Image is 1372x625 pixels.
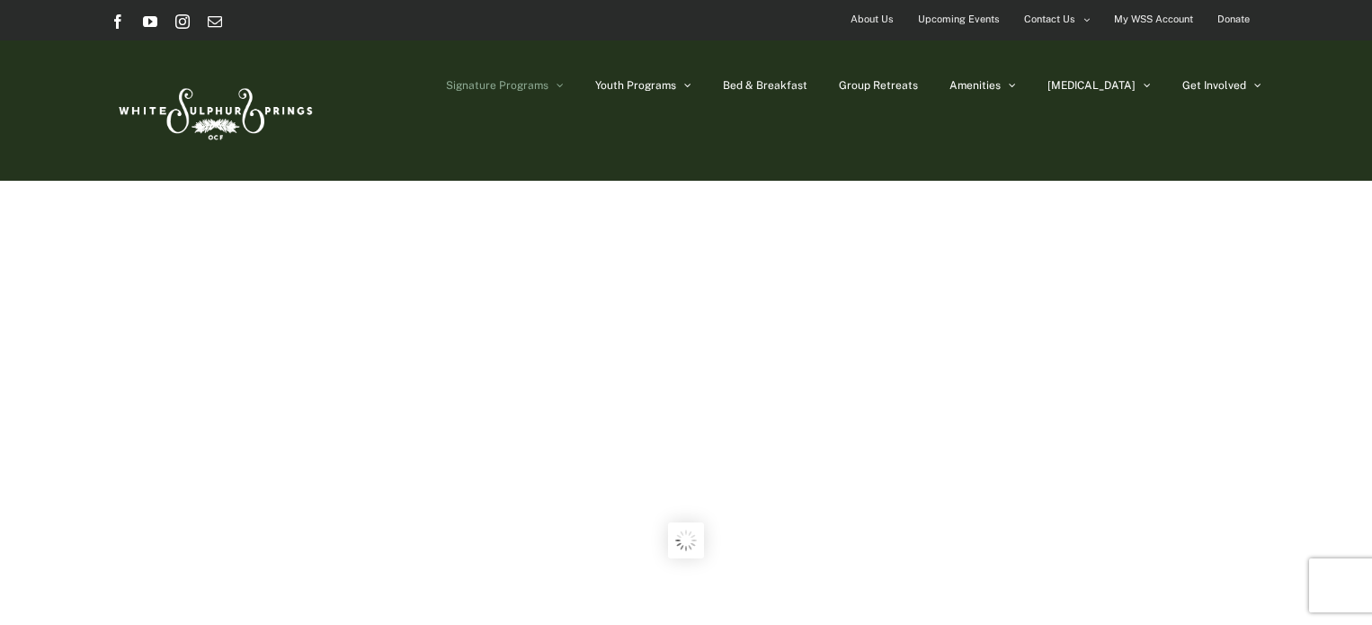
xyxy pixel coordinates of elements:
[595,40,691,130] a: Youth Programs
[1047,80,1136,91] span: [MEDICAL_DATA]
[851,6,894,32] span: About Us
[1217,6,1250,32] span: Donate
[918,6,1000,32] span: Upcoming Events
[595,80,676,91] span: Youth Programs
[1182,40,1261,130] a: Get Involved
[143,14,157,29] a: YouTube
[1114,6,1193,32] span: My WSS Account
[1047,40,1151,130] a: [MEDICAL_DATA]
[208,14,222,29] a: Email
[839,80,918,91] span: Group Retreats
[111,14,125,29] a: Facebook
[446,80,548,91] span: Signature Programs
[446,40,1261,130] nav: Main Menu
[723,40,807,130] a: Bed & Breakfast
[949,80,1001,91] span: Amenities
[839,40,918,130] a: Group Retreats
[1182,80,1246,91] span: Get Involved
[723,80,807,91] span: Bed & Breakfast
[175,14,190,29] a: Instagram
[949,40,1016,130] a: Amenities
[111,68,317,153] img: White Sulphur Springs Logo
[446,40,564,130] a: Signature Programs
[1024,6,1075,32] span: Contact Us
